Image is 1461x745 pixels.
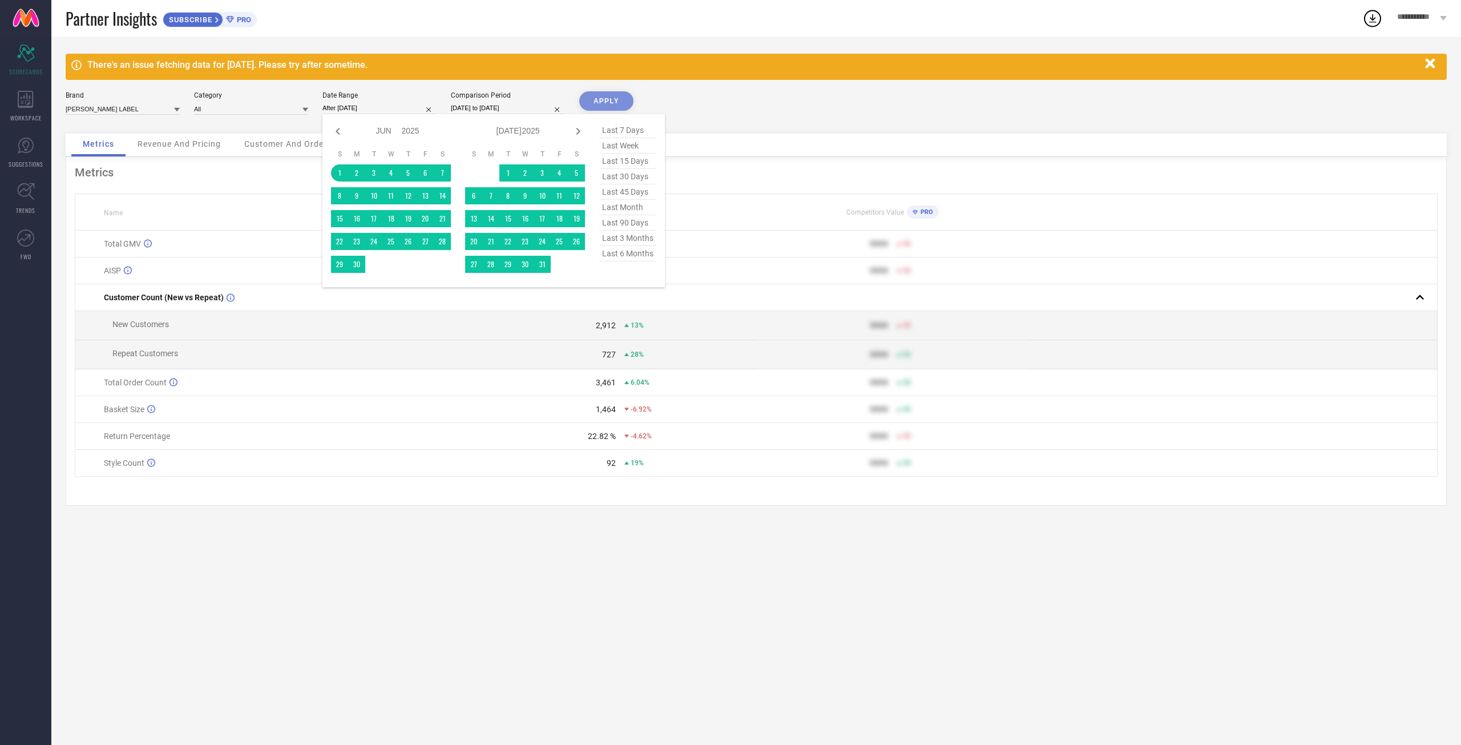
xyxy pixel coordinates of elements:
[451,102,565,114] input: Select comparison period
[21,252,31,261] span: FWD
[551,164,568,182] td: Fri Jul 04 2025
[104,405,144,414] span: Basket Size
[382,150,399,159] th: Wednesday
[870,458,888,468] div: 9999
[104,293,224,302] span: Customer Count (New vs Repeat)
[516,164,534,182] td: Wed Jul 02 2025
[16,206,35,215] span: TRENDS
[322,91,437,99] div: Date Range
[465,233,482,250] td: Sun Jul 20 2025
[434,150,451,159] th: Saturday
[465,150,482,159] th: Sunday
[903,405,911,413] span: 50
[870,239,888,248] div: 9999
[516,210,534,227] td: Wed Jul 16 2025
[66,91,180,99] div: Brand
[434,187,451,204] td: Sat Jun 14 2025
[534,210,551,227] td: Thu Jul 17 2025
[534,150,551,159] th: Thursday
[568,164,585,182] td: Sat Jul 05 2025
[551,150,568,159] th: Friday
[482,233,499,250] td: Mon Jul 21 2025
[331,150,348,159] th: Sunday
[870,378,888,387] div: 9999
[399,164,417,182] td: Thu Jun 05 2025
[534,187,551,204] td: Thu Jul 10 2025
[465,256,482,273] td: Sun Jul 27 2025
[599,154,656,169] span: last 15 days
[382,233,399,250] td: Wed Jun 25 2025
[482,256,499,273] td: Mon Jul 28 2025
[348,164,365,182] td: Mon Jun 02 2025
[870,321,888,330] div: 9999
[434,210,451,227] td: Sat Jun 21 2025
[365,164,382,182] td: Tue Jun 03 2025
[83,139,114,148] span: Metrics
[365,150,382,159] th: Tuesday
[417,233,434,250] td: Fri Jun 27 2025
[870,405,888,414] div: 9999
[348,187,365,204] td: Mon Jun 09 2025
[870,266,888,275] div: 9999
[104,458,144,468] span: Style Count
[599,138,656,154] span: last week
[870,432,888,441] div: 9999
[599,200,656,215] span: last month
[482,210,499,227] td: Mon Jul 14 2025
[534,164,551,182] td: Thu Jul 03 2025
[465,210,482,227] td: Sun Jul 13 2025
[607,458,616,468] div: 92
[331,187,348,204] td: Sun Jun 08 2025
[163,15,215,24] span: SUBSCRIBE
[596,405,616,414] div: 1,464
[9,160,43,168] span: SUGGESTIONS
[903,378,911,386] span: 50
[482,150,499,159] th: Monday
[434,164,451,182] td: Sat Jun 07 2025
[903,321,911,329] span: 50
[104,378,167,387] span: Total Order Count
[551,210,568,227] td: Fri Jul 18 2025
[66,7,157,30] span: Partner Insights
[903,351,911,359] span: 50
[451,91,565,99] div: Comparison Period
[571,124,585,138] div: Next month
[382,210,399,227] td: Wed Jun 18 2025
[322,102,437,114] input: Select date range
[112,349,178,358] span: Repeat Customers
[348,233,365,250] td: Mon Jun 23 2025
[417,210,434,227] td: Fri Jun 20 2025
[9,67,43,76] span: SCORECARDS
[631,351,644,359] span: 28%
[331,210,348,227] td: Sun Jun 15 2025
[417,187,434,204] td: Fri Jun 13 2025
[599,169,656,184] span: last 30 days
[870,350,888,359] div: 9999
[234,15,251,24] span: PRO
[417,150,434,159] th: Friday
[194,91,308,99] div: Category
[631,405,652,413] span: -6.92%
[516,233,534,250] td: Wed Jul 23 2025
[551,187,568,204] td: Fri Jul 11 2025
[499,164,516,182] td: Tue Jul 01 2025
[499,150,516,159] th: Tuesday
[599,246,656,261] span: last 6 months
[482,187,499,204] td: Mon Jul 07 2025
[348,150,365,159] th: Monday
[399,210,417,227] td: Thu Jun 19 2025
[903,459,911,467] span: 50
[434,233,451,250] td: Sat Jun 28 2025
[568,233,585,250] td: Sat Jul 26 2025
[399,150,417,159] th: Thursday
[499,233,516,250] td: Tue Jul 22 2025
[138,139,221,148] span: Revenue And Pricing
[365,233,382,250] td: Tue Jun 24 2025
[588,432,616,441] div: 22.82 %
[331,124,345,138] div: Previous month
[568,210,585,227] td: Sat Jul 19 2025
[903,240,911,248] span: 50
[499,256,516,273] td: Tue Jul 29 2025
[104,432,170,441] span: Return Percentage
[1362,8,1383,29] div: Open download list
